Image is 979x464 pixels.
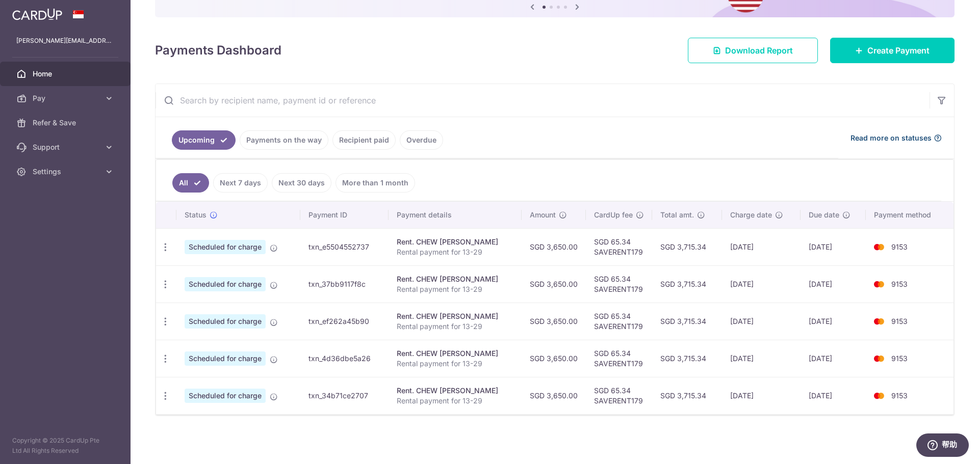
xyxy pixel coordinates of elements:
p: Rental payment for 13-29 [397,321,513,332]
td: SGD 3,650.00 [522,228,586,265]
td: SGD 3,650.00 [522,265,586,303]
td: [DATE] [722,340,800,377]
span: Read more on statuses [851,133,932,143]
iframe: 打开一个小组件，您可以在其中找到更多信息 [916,433,969,459]
a: Download Report [688,38,818,63]
td: [DATE] [722,265,800,303]
td: [DATE] [801,340,866,377]
img: Bank Card [869,352,889,365]
a: Recipient paid [332,130,396,150]
span: Charge date [730,210,772,220]
span: Scheduled for charge [185,314,266,329]
td: SGD 3,715.34 [652,265,723,303]
a: Next 7 days [213,173,268,193]
a: All [172,173,209,193]
input: Search by recipient name, payment id or reference [156,84,930,117]
td: SGD 65.34 SAVERENT179 [586,377,652,414]
img: CardUp [12,8,62,20]
span: CardUp fee [594,210,633,220]
img: Bank Card [869,315,889,327]
a: Overdue [400,130,443,150]
a: Next 30 days [272,173,331,193]
span: 9153 [891,280,908,288]
span: Support [33,142,100,152]
p: [PERSON_NAME][EMAIL_ADDRESS][DOMAIN_NAME] [16,36,114,46]
td: SGD 3,650.00 [522,340,586,377]
span: Scheduled for charge [185,240,266,254]
p: Rental payment for 13-29 [397,247,513,257]
div: Rent. CHEW [PERSON_NAME] [397,237,513,247]
span: Create Payment [867,44,930,57]
td: SGD 3,650.00 [522,377,586,414]
span: Due date [809,210,839,220]
p: Rental payment for 13-29 [397,359,513,369]
td: [DATE] [801,377,866,414]
span: Total amt. [660,210,694,220]
a: Upcoming [172,130,236,150]
span: 9153 [891,354,908,363]
td: SGD 65.34 SAVERENT179 [586,303,652,340]
span: Refer & Save [33,118,100,128]
td: txn_ef262a45b90 [300,303,389,340]
div: Rent. CHEW [PERSON_NAME] [397,348,513,359]
td: [DATE] [801,228,866,265]
span: Amount [530,210,556,220]
td: SGD 65.34 SAVERENT179 [586,265,652,303]
span: 9153 [891,317,908,325]
img: Bank Card [869,278,889,290]
th: Payment ID [300,202,389,228]
td: [DATE] [801,303,866,340]
span: Scheduled for charge [185,277,266,291]
td: SGD 3,715.34 [652,303,723,340]
td: txn_37bb9117f8c [300,265,389,303]
td: SGD 3,650.00 [522,303,586,340]
div: Rent. CHEW [PERSON_NAME] [397,311,513,321]
p: Rental payment for 13-29 [397,396,513,406]
td: SGD 65.34 SAVERENT179 [586,340,652,377]
td: SGD 3,715.34 [652,340,723,377]
p: Rental payment for 13-29 [397,284,513,294]
td: [DATE] [722,228,800,265]
td: SGD 3,715.34 [652,377,723,414]
th: Payment method [866,202,954,228]
td: SGD 65.34 SAVERENT179 [586,228,652,265]
td: txn_4d36dbe5a26 [300,340,389,377]
td: [DATE] [722,377,800,414]
span: Settings [33,167,100,177]
a: More than 1 month [336,173,415,193]
div: Rent. CHEW [PERSON_NAME] [397,386,513,396]
span: Scheduled for charge [185,389,266,403]
td: SGD 3,715.34 [652,228,723,265]
td: [DATE] [801,265,866,303]
td: txn_e5504552737 [300,228,389,265]
th: Payment details [389,202,522,228]
td: [DATE] [722,303,800,340]
span: Download Report [725,44,793,57]
td: txn_34b71ce2707 [300,377,389,414]
span: Pay [33,93,100,103]
span: Scheduled for charge [185,351,266,366]
div: Rent. CHEW [PERSON_NAME] [397,274,513,284]
a: Create Payment [830,38,955,63]
span: 9153 [891,391,908,400]
span: Status [185,210,207,220]
img: Bank Card [869,241,889,253]
h4: Payments Dashboard [155,41,281,60]
span: 9153 [891,242,908,251]
img: Bank Card [869,390,889,402]
a: Payments on the way [240,130,328,150]
a: Read more on statuses [851,133,942,143]
span: Home [33,69,100,79]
